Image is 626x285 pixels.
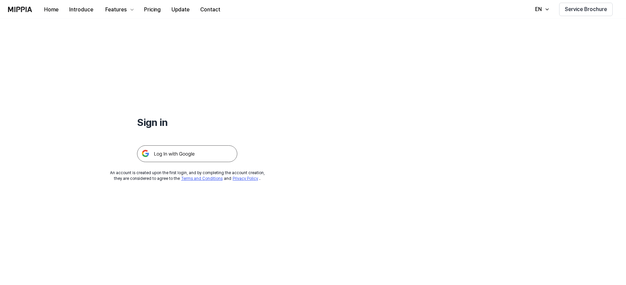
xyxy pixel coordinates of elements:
div: An account is created upon the first login, and by completing the account creation, they are cons... [110,170,265,182]
a: Update [166,0,195,19]
button: Pricing [139,3,166,16]
h1: Sign in [137,115,237,129]
div: Features [104,6,128,14]
button: Features [99,3,139,16]
div: EN [534,5,543,13]
button: EN [528,3,554,16]
button: Home [39,3,64,16]
button: Introduce [64,3,99,16]
img: 구글 로그인 버튼 [137,145,237,162]
button: Contact [195,3,226,16]
img: logo [8,7,32,12]
button: Service Brochure [559,3,613,16]
a: Terms and Conditions [181,176,223,181]
a: Privacy Policy [233,176,258,181]
button: Update [166,3,195,16]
